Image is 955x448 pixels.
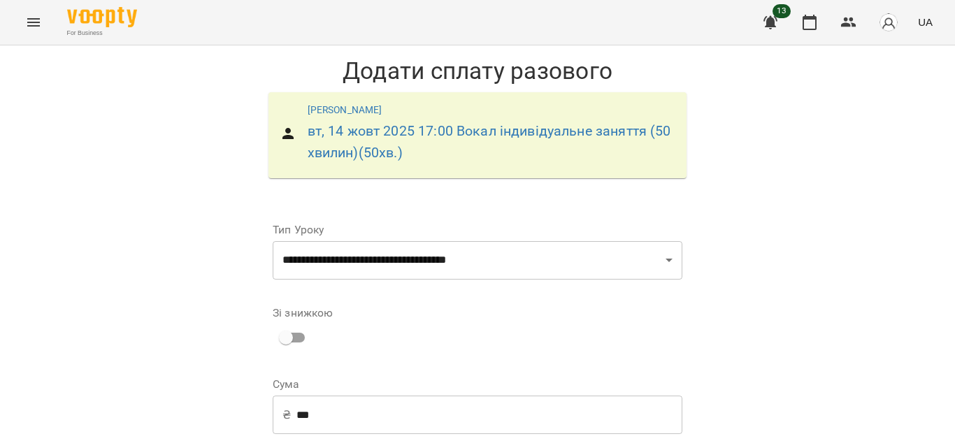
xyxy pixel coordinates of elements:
label: Зі знижкою [273,308,333,319]
button: Menu [17,6,50,39]
h1: Додати сплату разового [261,57,694,85]
p: ₴ [282,407,291,424]
img: avatar_s.png [879,13,898,32]
a: вт, 14 жовт 2025 17:00 Вокал індивідуальне заняття (50 хвилин)(50хв.) [308,123,671,161]
span: UA [918,15,933,29]
label: Тип Уроку [273,224,682,236]
a: [PERSON_NAME] [308,104,382,115]
label: Сума [273,379,682,390]
img: Voopty Logo [67,7,137,27]
button: UA [912,9,938,35]
span: For Business [67,29,137,38]
span: 13 [773,4,791,18]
